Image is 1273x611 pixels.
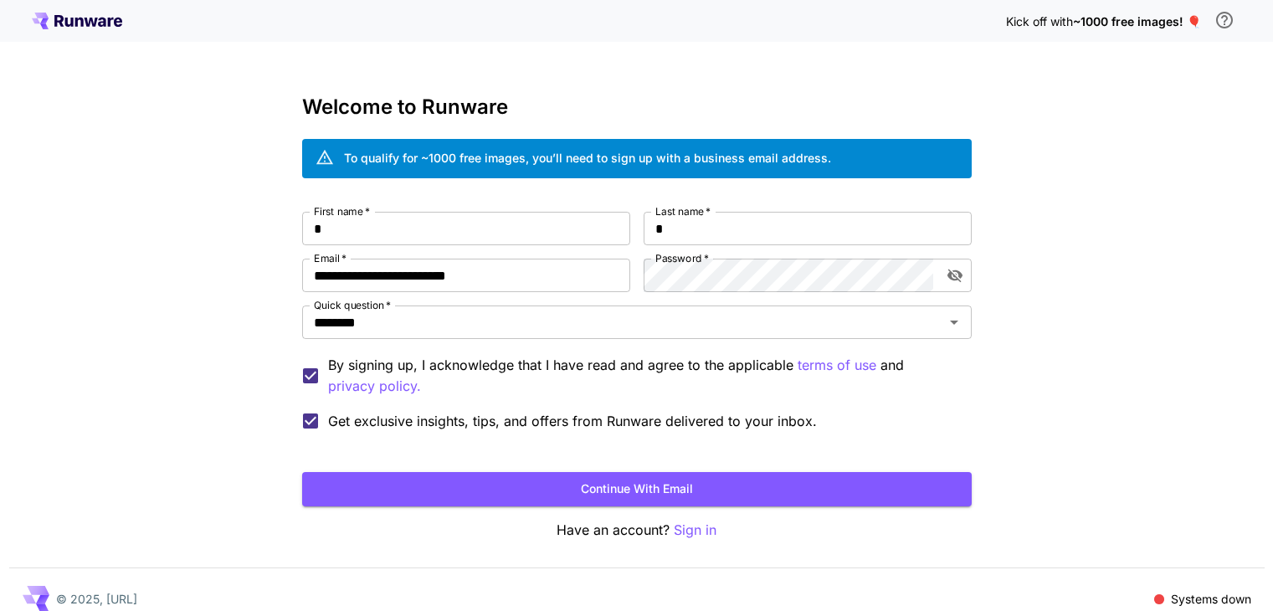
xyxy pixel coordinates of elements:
[655,251,709,265] label: Password
[940,260,970,290] button: toggle password visibility
[344,149,831,167] div: To qualify for ~1000 free images, you’ll need to sign up with a business email address.
[328,376,421,397] button: By signing up, I acknowledge that I have read and agree to the applicable terms of use and
[302,472,972,506] button: Continue with email
[314,298,391,312] label: Quick question
[1073,14,1201,28] span: ~1000 free images! 🎈
[302,520,972,541] p: Have an account?
[314,251,346,265] label: Email
[1171,590,1251,608] p: Systems down
[328,376,421,397] p: privacy policy.
[56,590,137,608] p: © 2025, [URL]
[655,204,711,218] label: Last name
[314,204,370,218] label: First name
[674,520,716,541] button: Sign in
[942,311,966,334] button: Open
[328,411,817,431] span: Get exclusive insights, tips, and offers from Runware delivered to your inbox.
[328,355,958,397] p: By signing up, I acknowledge that I have read and agree to the applicable and
[798,355,876,376] p: terms of use
[798,355,876,376] button: By signing up, I acknowledge that I have read and agree to the applicable and privacy policy.
[302,95,972,119] h3: Welcome to Runware
[1006,14,1073,28] span: Kick off with
[1208,3,1241,37] button: In order to qualify for free credit, you need to sign up with a business email address and click ...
